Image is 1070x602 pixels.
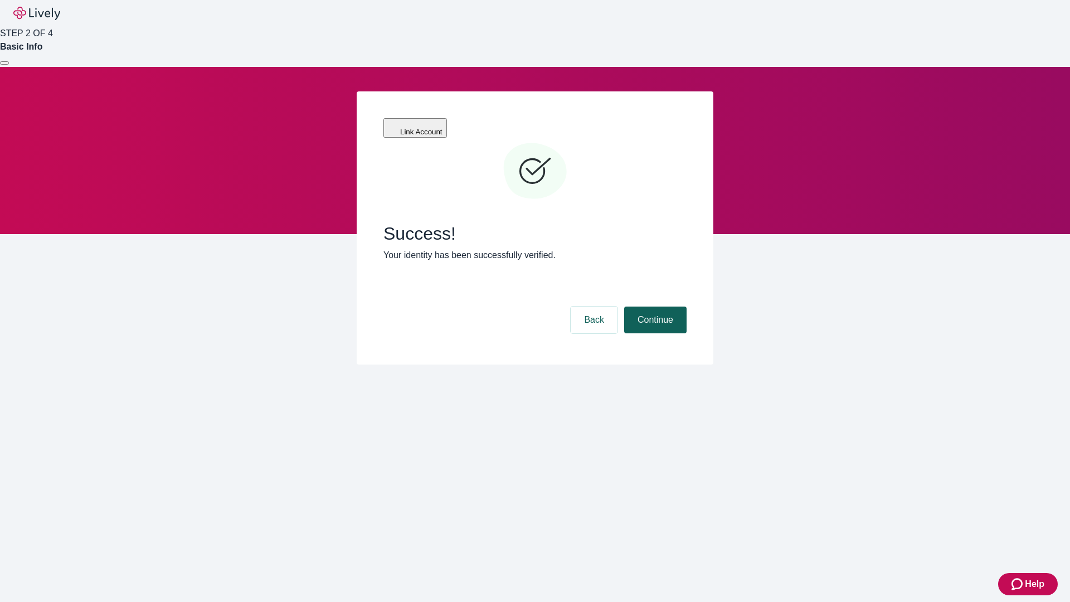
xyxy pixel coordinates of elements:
img: Lively [13,7,60,20]
button: Back [571,307,617,333]
button: Link Account [383,118,447,138]
span: Success! [383,223,687,244]
span: Help [1025,577,1044,591]
svg: Checkmark icon [502,138,568,205]
svg: Zendesk support icon [1011,577,1025,591]
button: Continue [624,307,687,333]
p: Your identity has been successfully verified. [383,249,687,262]
button: Zendesk support iconHelp [998,573,1058,595]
